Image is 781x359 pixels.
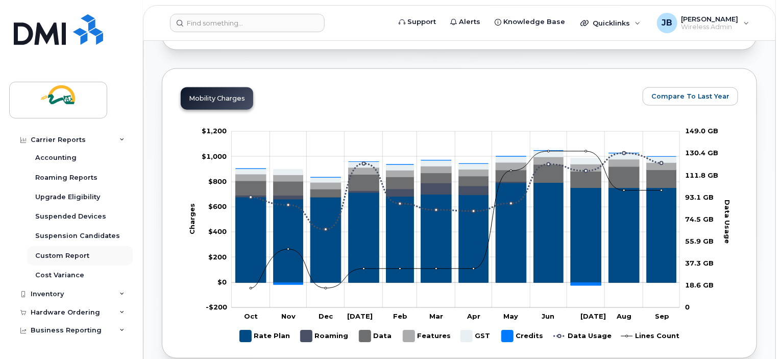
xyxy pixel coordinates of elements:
[621,326,679,346] g: Lines Count
[580,312,606,320] tspan: [DATE]
[685,127,718,135] tspan: 149.0 GB
[187,127,731,346] g: Chart
[208,253,227,261] tspan: $200
[685,237,714,245] tspan: 55.9 GB
[685,171,718,179] tspan: 111.8 GB
[685,193,714,201] tspan: 93.1 GB
[239,326,290,346] g: Rate Plan
[685,149,718,157] tspan: 130.4 GB
[403,326,451,346] g: Features
[393,312,407,320] tspan: Feb
[681,15,739,23] span: [PERSON_NAME]
[208,202,227,210] tspan: $600
[208,177,227,185] tspan: $800
[685,259,714,267] tspan: 37.3 GB
[206,303,227,311] tspan: -$200
[208,227,227,235] tspan: $400
[187,203,196,234] tspan: Charges
[655,312,669,320] tspan: Sep
[503,312,518,320] tspan: May
[208,177,227,185] g: $0
[208,227,227,235] g: $0
[202,152,227,160] g: $0
[206,303,227,311] g: $0
[443,12,487,32] a: Alerts
[662,17,672,29] span: JB
[202,152,227,160] tspan: $1,000
[235,164,676,197] g: Data
[319,312,333,320] tspan: Dec
[202,127,227,135] g: $0
[281,312,295,320] tspan: Nov
[685,303,690,311] tspan: 0
[217,278,227,286] tspan: $0
[466,312,480,320] tspan: Apr
[685,281,714,289] tspan: 18.6 GB
[300,326,349,346] g: Roaming
[593,19,630,27] span: Quicklinks
[650,13,756,33] div: James Britcliffe
[487,12,572,32] a: Knowledge Base
[616,312,631,320] tspan: Aug
[459,17,480,27] span: Alerts
[407,17,436,27] span: Support
[643,87,738,106] button: Compare To Last Year
[460,326,491,346] g: GST
[573,13,648,33] div: Quicklinks
[503,17,565,27] span: Knowledge Base
[347,312,373,320] tspan: [DATE]
[244,312,258,320] tspan: Oct
[651,91,729,101] span: Compare To Last Year
[681,23,739,31] span: Wireless Admin
[553,326,612,346] g: Data Usage
[208,202,227,210] g: $0
[501,326,543,346] g: Credits
[235,182,676,282] g: Rate Plan
[170,14,325,32] input: Find something...
[208,253,227,261] g: $0
[429,312,443,320] tspan: Mar
[239,326,679,346] g: Legend
[392,12,443,32] a: Support
[359,326,393,346] g: Data
[723,200,731,244] tspan: Data Usage
[685,215,714,223] tspan: 74.5 GB
[542,312,554,320] tspan: Jun
[202,127,227,135] tspan: $1,200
